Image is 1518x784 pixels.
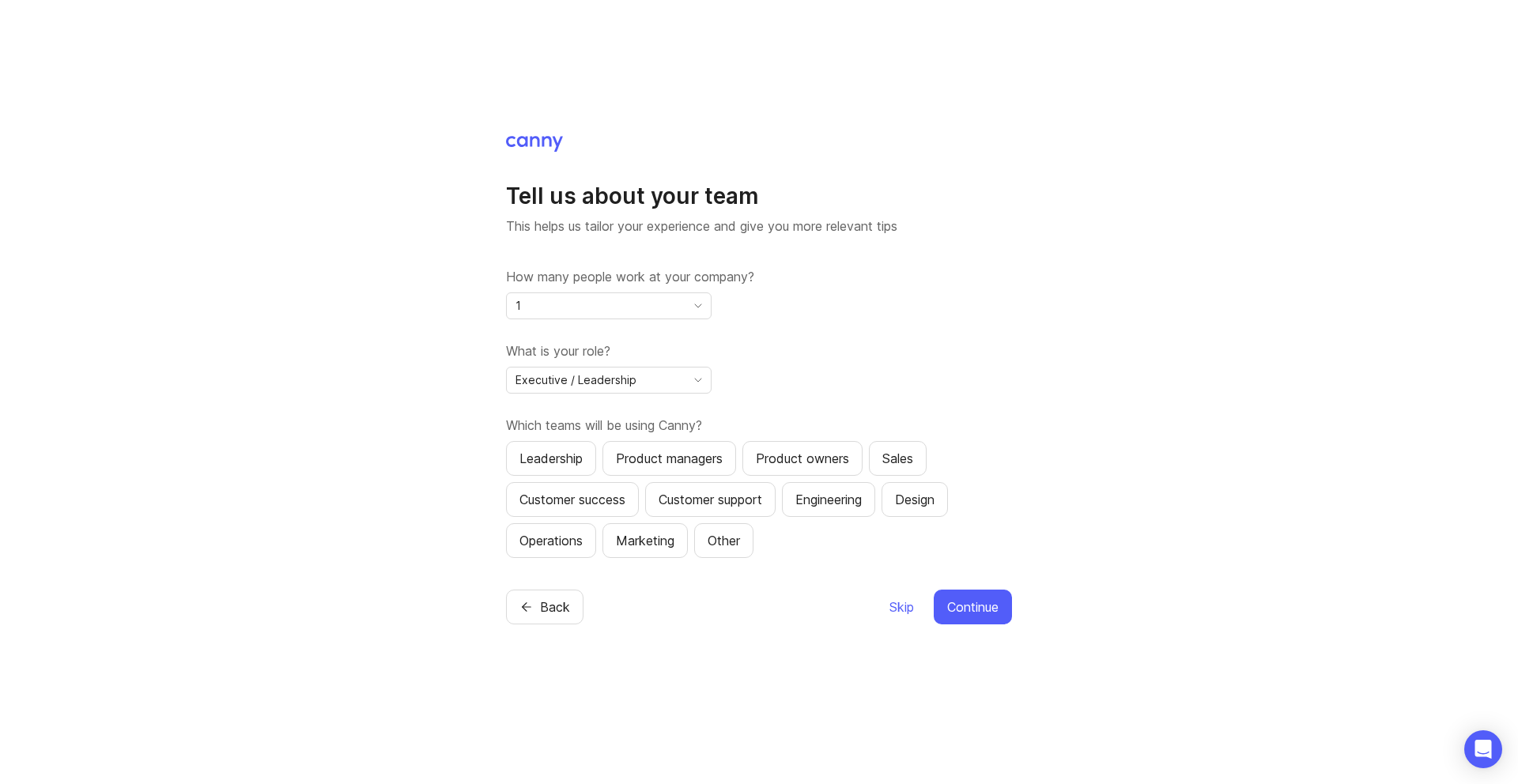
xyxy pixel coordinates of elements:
[756,449,849,468] div: Product owners
[616,531,674,550] div: Marketing
[506,367,712,394] div: toggle menu
[506,523,596,558] button: Operations
[889,590,915,624] button: Skip
[519,490,625,509] div: Customer success
[540,597,570,616] span: Back
[889,597,914,616] span: Skip
[782,482,875,517] button: Engineering
[882,482,948,517] button: Design
[869,441,927,476] button: Sales
[506,441,596,476] button: Leadership
[506,182,1012,210] h1: Tell us about your team
[506,217,1012,236] p: This helps us tailor your experience and give you more relevant tips
[515,297,521,315] span: 1
[882,449,913,468] div: Sales
[506,482,639,517] button: Customer success
[616,449,723,468] div: Product managers
[506,590,583,624] button: Back
[519,449,583,468] div: Leadership
[742,441,863,476] button: Product owners
[645,482,776,517] button: Customer support
[947,597,999,616] span: Continue
[934,590,1012,624] button: Continue
[506,267,1012,286] label: How many people work at your company?
[506,136,563,152] img: Canny Home
[506,416,1012,435] label: Which teams will be using Canny?
[506,341,1012,360] label: What is your role?
[1464,730,1502,768] div: Open Intercom Messenger
[659,490,762,509] div: Customer support
[685,300,711,312] svg: toggle icon
[602,441,736,476] button: Product managers
[895,490,935,509] div: Design
[685,374,711,386] svg: toggle icon
[694,523,753,558] button: Other
[795,490,862,509] div: Engineering
[506,292,712,319] div: toggle menu
[515,371,636,389] span: Executive / Leadership
[519,531,583,550] div: Operations
[708,531,740,550] div: Other
[602,523,688,558] button: Marketing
